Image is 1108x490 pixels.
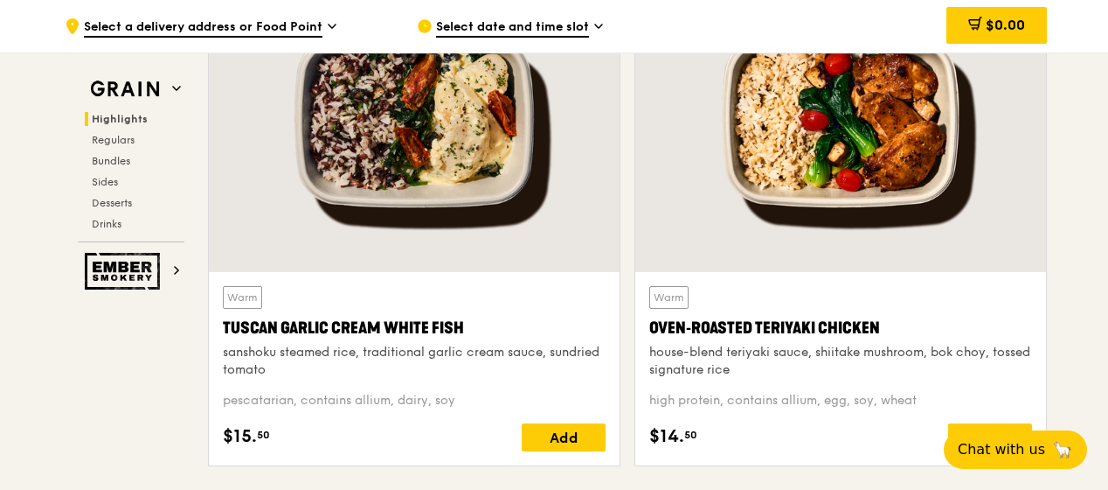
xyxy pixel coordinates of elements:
[223,344,606,379] div: sanshoku steamed rice, traditional garlic cream sauce, sundried tomato
[223,423,257,450] span: $15.
[223,392,606,409] div: pescatarian, contains allium, dairy, soy
[223,286,262,309] div: Warm
[92,197,132,209] span: Desserts
[436,18,589,38] span: Select date and time slot
[84,18,322,38] span: Select a delivery address or Food Point
[223,316,606,340] div: Tuscan Garlic Cream White Fish
[649,316,1032,340] div: Oven‑Roasted Teriyaki Chicken
[649,423,684,450] span: $14.
[92,134,135,146] span: Regulars
[986,17,1025,33] span: $0.00
[92,155,130,167] span: Bundles
[958,439,1045,460] span: Chat with us
[92,176,118,188] span: Sides
[649,286,689,309] div: Warm
[85,73,165,105] img: Grain web logo
[257,428,270,442] span: 50
[944,430,1087,469] button: Chat with us🦙
[1052,439,1073,460] span: 🦙
[92,218,121,230] span: Drinks
[522,423,606,451] div: Add
[649,392,1032,409] div: high protein, contains allium, egg, soy, wheat
[649,344,1032,379] div: house-blend teriyaki sauce, shiitake mushroom, bok choy, tossed signature rice
[92,113,148,125] span: Highlights
[948,423,1032,451] div: Add
[85,253,165,290] img: Ember Smokery web logo
[684,428,697,442] span: 50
